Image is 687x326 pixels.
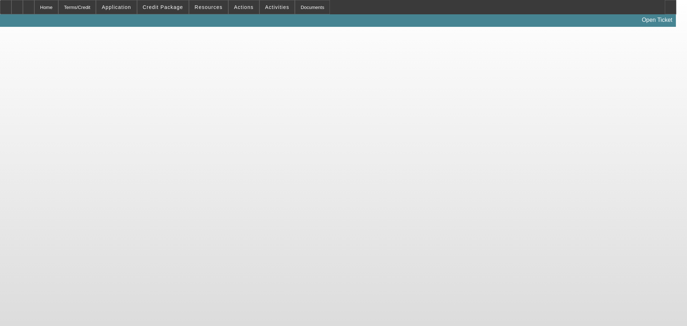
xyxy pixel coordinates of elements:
button: Activities [260,0,295,14]
span: Resources [195,4,223,10]
button: Application [96,0,136,14]
button: Actions [229,0,259,14]
span: Application [102,4,131,10]
span: Actions [234,4,254,10]
button: Resources [189,0,228,14]
a: Open Ticket [639,14,675,26]
span: Activities [265,4,289,10]
button: Credit Package [137,0,189,14]
span: Credit Package [143,4,183,10]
